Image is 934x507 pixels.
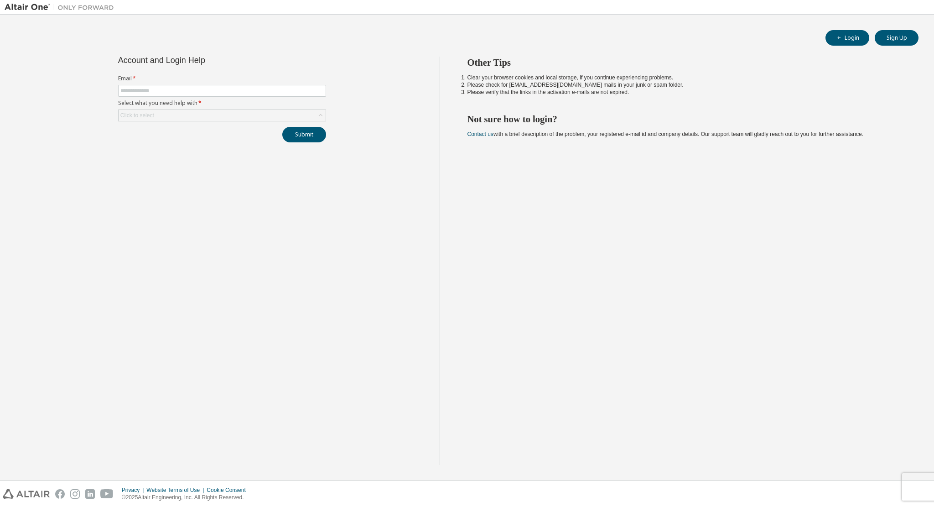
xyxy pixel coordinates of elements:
div: Account and Login Help [118,57,285,64]
li: Please check for [EMAIL_ADDRESS][DOMAIN_NAME] mails in your junk or spam folder. [467,81,903,89]
button: Login [825,30,869,46]
img: altair_logo.svg [3,489,50,499]
button: Submit [282,127,326,142]
div: Cookie Consent [207,486,251,494]
h2: Not sure how to login? [467,113,903,125]
div: Click to select [119,110,326,121]
a: Contact us [467,131,493,137]
img: facebook.svg [55,489,65,499]
img: Altair One [5,3,119,12]
p: © 2025 Altair Engineering, Inc. All Rights Reserved. [122,494,251,502]
li: Clear your browser cookies and local storage, if you continue experiencing problems. [467,74,903,81]
li: Please verify that the links in the activation e-mails are not expired. [467,89,903,96]
img: youtube.svg [100,489,114,499]
button: Sign Up [875,30,918,46]
label: Select what you need help with [118,99,326,107]
div: Website Terms of Use [146,486,207,494]
img: instagram.svg [70,489,80,499]
div: Privacy [122,486,146,494]
h2: Other Tips [467,57,903,68]
span: with a brief description of the problem, your registered e-mail id and company details. Our suppo... [467,131,863,137]
label: Email [118,75,326,82]
img: linkedin.svg [85,489,95,499]
div: Click to select [120,112,154,119]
